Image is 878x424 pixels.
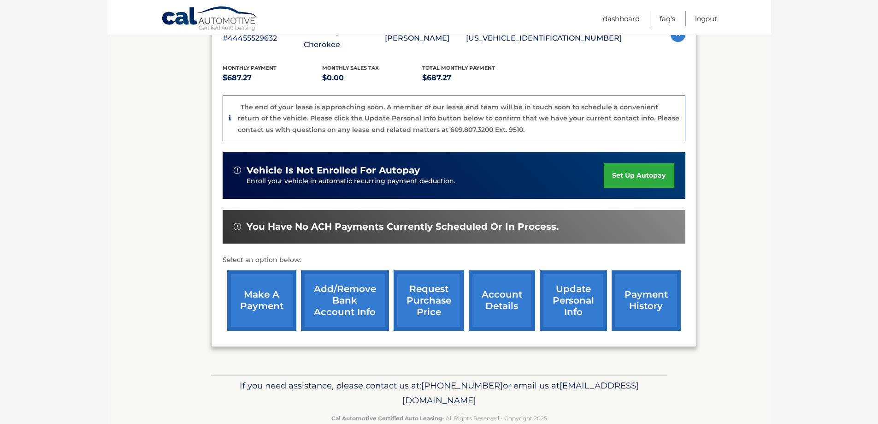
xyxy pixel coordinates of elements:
[223,32,304,45] p: #44455529632
[469,270,535,331] a: account details
[247,176,604,186] p: Enroll your vehicle in automatic recurring payment deduction.
[660,11,675,26] a: FAQ's
[385,32,466,45] p: [PERSON_NAME]
[612,270,681,331] a: payment history
[422,65,495,71] span: Total Monthly Payment
[223,65,277,71] span: Monthly Payment
[227,270,296,331] a: make a payment
[322,72,422,84] p: $0.00
[422,72,522,84] p: $687.27
[466,32,622,45] p: [US_VEHICLE_IDENTIFICATION_NUMBER]
[421,380,503,391] span: [PHONE_NUMBER]
[161,6,258,33] a: Cal Automotive
[217,378,661,408] p: If you need assistance, please contact us at: or email us at
[247,165,420,176] span: vehicle is not enrolled for autopay
[217,413,661,423] p: - All Rights Reserved - Copyright 2025
[234,223,241,230] img: alert-white.svg
[540,270,607,331] a: update personal info
[331,415,442,422] strong: Cal Automotive Certified Auto Leasing
[247,221,559,233] span: You have no ACH payments currently scheduled or in process.
[223,72,323,84] p: $687.27
[238,103,679,134] p: The end of your lease is approaching soon. A member of our lease end team will be in touch soon t...
[223,255,685,266] p: Select an option below:
[322,65,379,71] span: Monthly sales Tax
[604,163,674,188] a: set up autopay
[234,167,241,174] img: alert-white.svg
[603,11,640,26] a: Dashboard
[304,25,385,51] p: 2022 Jeep Grand Cherokee
[394,270,464,331] a: request purchase price
[301,270,389,331] a: Add/Remove bank account info
[695,11,717,26] a: Logout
